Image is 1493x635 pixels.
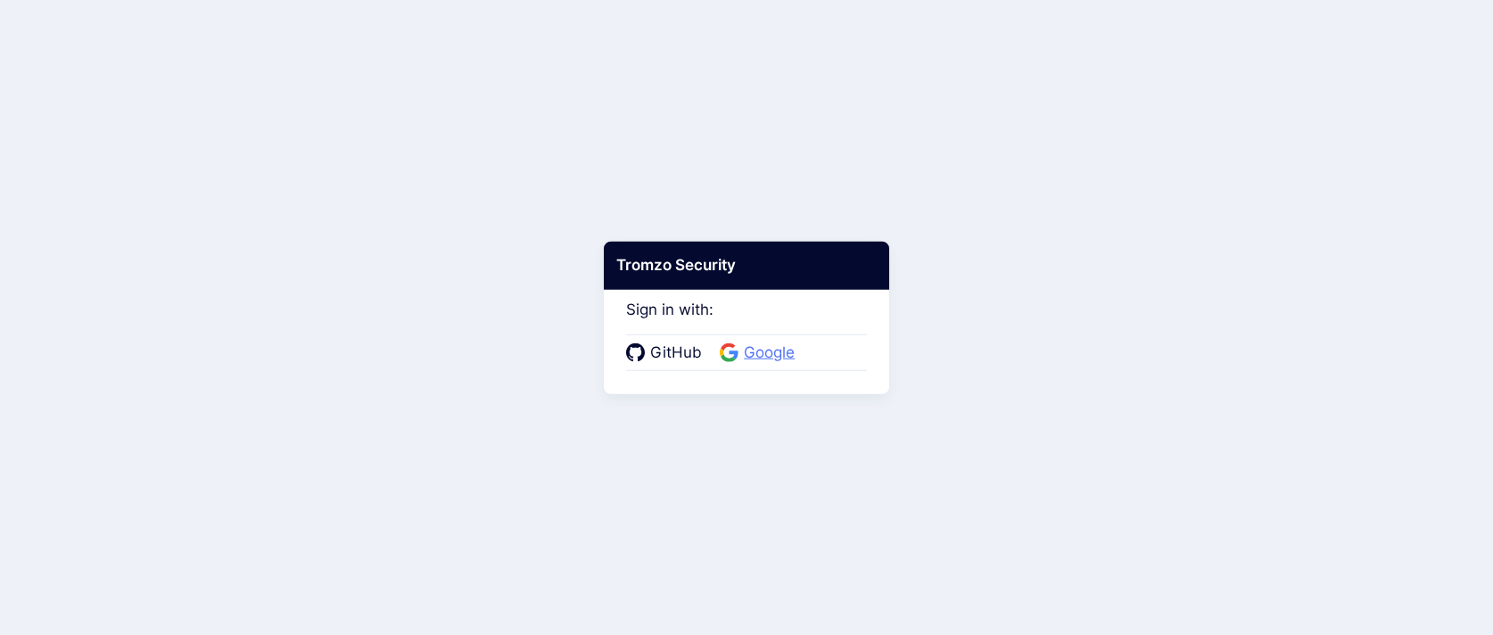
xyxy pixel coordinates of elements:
div: Tromzo Security [604,242,889,290]
a: Google [720,342,800,365]
span: Google [738,342,800,365]
a: GitHub [626,342,707,365]
span: GitHub [645,342,707,365]
div: Sign in with: [626,276,867,371]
